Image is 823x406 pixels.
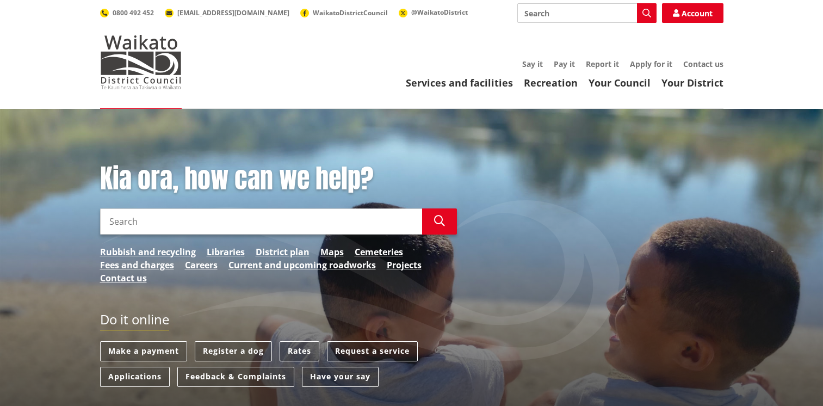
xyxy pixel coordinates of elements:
[589,76,651,89] a: Your Council
[524,76,578,89] a: Recreation
[320,245,344,259] a: Maps
[113,8,154,17] span: 0800 492 452
[662,3,723,23] a: Account
[313,8,388,17] span: WaikatoDistrictCouncil
[177,8,289,17] span: [EMAIL_ADDRESS][DOMAIN_NAME]
[100,35,182,89] img: Waikato District Council - Te Kaunihera aa Takiwaa o Waikato
[100,163,457,195] h1: Kia ora, how can we help?
[100,8,154,17] a: 0800 492 452
[554,59,575,69] a: Pay it
[406,76,513,89] a: Services and facilities
[327,341,418,361] a: Request a service
[661,76,723,89] a: Your District
[355,245,403,259] a: Cemeteries
[177,367,294,387] a: Feedback & Complaints
[280,341,319,361] a: Rates
[185,259,218,272] a: Careers
[387,259,422,272] a: Projects
[411,8,468,17] span: @WaikatoDistrict
[165,8,289,17] a: [EMAIL_ADDRESS][DOMAIN_NAME]
[100,208,422,235] input: Search input
[586,59,619,69] a: Report it
[399,8,468,17] a: @WaikatoDistrict
[195,341,272,361] a: Register a dog
[630,59,672,69] a: Apply for it
[300,8,388,17] a: WaikatoDistrictCouncil
[522,59,543,69] a: Say it
[100,367,170,387] a: Applications
[256,245,310,259] a: District plan
[302,367,379,387] a: Have your say
[207,245,245,259] a: Libraries
[100,259,174,272] a: Fees and charges
[517,3,657,23] input: Search input
[228,259,376,272] a: Current and upcoming roadworks
[100,341,187,361] a: Make a payment
[100,245,196,259] a: Rubbish and recycling
[683,59,723,69] a: Contact us
[100,272,147,285] a: Contact us
[100,312,169,331] h2: Do it online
